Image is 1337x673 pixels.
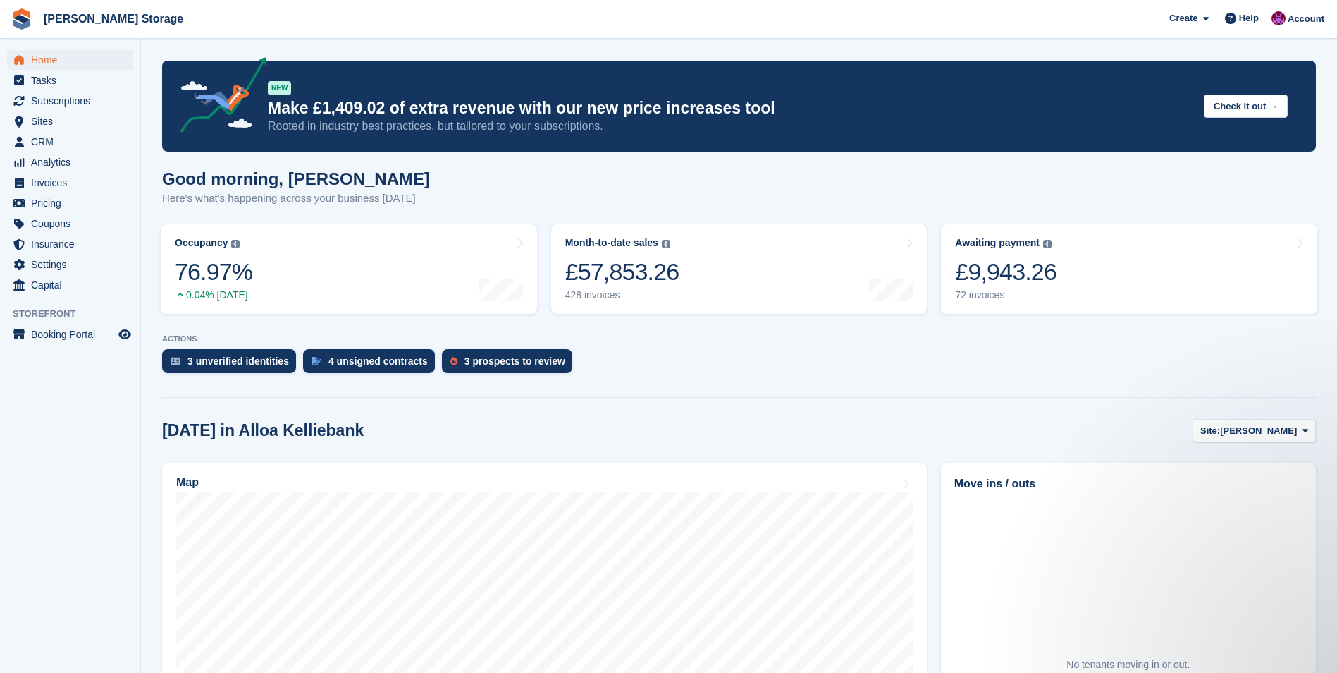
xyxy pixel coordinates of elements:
a: 3 prospects to review [442,349,579,380]
div: £9,943.26 [955,257,1056,286]
h2: Map [176,476,199,489]
p: ACTIONS [162,334,1316,344]
p: Make £1,409.02 of extra revenue with our new price increases tool [268,98,1193,119]
span: Subscriptions [31,91,116,111]
a: Preview store [116,326,133,343]
a: Awaiting payment £9,943.26 72 invoices [941,224,1317,314]
div: 76.97% [175,257,252,286]
h1: Good morning, [PERSON_NAME] [162,169,430,188]
a: menu [7,71,133,90]
img: contract_signature_icon-13c848040528278c33f63329250d36e43548de30e8caae1d1a13099fd9432cc5.svg [312,357,321,365]
img: icon-info-grey-7440780725fd019a000dd9b08b2336e03edf1995a4989e88bcd33f0948082b44.svg [231,240,240,248]
span: Capital [31,275,116,295]
a: menu [7,132,133,152]
div: No tenants moving in or out. [1066,657,1190,672]
p: Rooted in industry best practices, but tailored to your subscriptions. [268,119,1193,134]
a: menu [7,275,133,295]
span: Analytics [31,152,116,172]
span: Settings [31,255,116,274]
a: menu [7,91,133,111]
span: Account [1288,12,1324,26]
a: Month-to-date sales £57,853.26 428 invoices [551,224,928,314]
a: menu [7,325,133,344]
span: Coupons [31,214,116,234]
img: stora-icon-8386f47178a22dfd0bd8f6a31ec36ba5ce8667c1dd55bd0f319d3a0aa187defe.svg [11,8,32,30]
a: menu [7,234,133,254]
span: Tasks [31,71,116,90]
a: 3 unverified identities [162,349,303,380]
a: Occupancy 76.97% 0.04% [DATE] [161,224,537,314]
span: Insurance [31,234,116,254]
img: Audra Whitelaw [1271,11,1286,25]
div: Month-to-date sales [565,237,658,249]
div: 3 prospects to review [464,356,565,367]
a: menu [7,50,133,70]
img: verify_identity-adf6edd0f0f0b5bbfe63781bf79b02c33cf7c696d77639b501bdc392416b5a36.svg [171,357,180,365]
div: £57,853.26 [565,257,679,286]
span: Booking Portal [31,325,116,344]
img: prospect-51fa495bee0391a8d652442698ab0144808aea92771e9ea1ae160a38d050c398.svg [450,357,457,365]
a: menu [7,255,133,274]
span: [PERSON_NAME] [1220,424,1297,438]
img: price-adjustments-announcement-icon-8257ccfd72463d97f412b2fc003d46551f7dbcb40ab6d574587a9cd5c0d94... [168,57,267,138]
div: 3 unverified identities [187,356,289,367]
div: 4 unsigned contracts [328,356,428,367]
a: menu [7,173,133,193]
span: Site: [1200,424,1220,438]
div: 0.04% [DATE] [175,289,252,301]
span: Create [1169,11,1197,25]
a: menu [7,193,133,213]
span: CRM [31,132,116,152]
a: [PERSON_NAME] Storage [38,7,189,30]
span: Sites [31,111,116,131]
div: Occupancy [175,237,228,249]
p: Here's what's happening across your business [DATE] [162,190,430,207]
div: 72 invoices [955,289,1056,301]
div: NEW [268,81,291,95]
span: Pricing [31,193,116,213]
span: Home [31,50,116,70]
span: Invoices [31,173,116,193]
span: Help [1239,11,1259,25]
a: menu [7,214,133,234]
img: icon-info-grey-7440780725fd019a000dd9b08b2336e03edf1995a4989e88bcd33f0948082b44.svg [1043,240,1052,248]
span: Storefront [13,307,140,321]
img: icon-info-grey-7440780725fd019a000dd9b08b2336e03edf1995a4989e88bcd33f0948082b44.svg [662,240,670,248]
a: 4 unsigned contracts [303,349,442,380]
button: Site: [PERSON_NAME] [1193,419,1316,442]
div: Awaiting payment [955,237,1040,249]
a: menu [7,152,133,172]
a: menu [7,111,133,131]
h2: [DATE] in Alloa Kelliebank [162,421,364,440]
h2: Move ins / outs [954,475,1302,492]
div: 428 invoices [565,289,679,301]
button: Check it out → [1204,95,1288,118]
